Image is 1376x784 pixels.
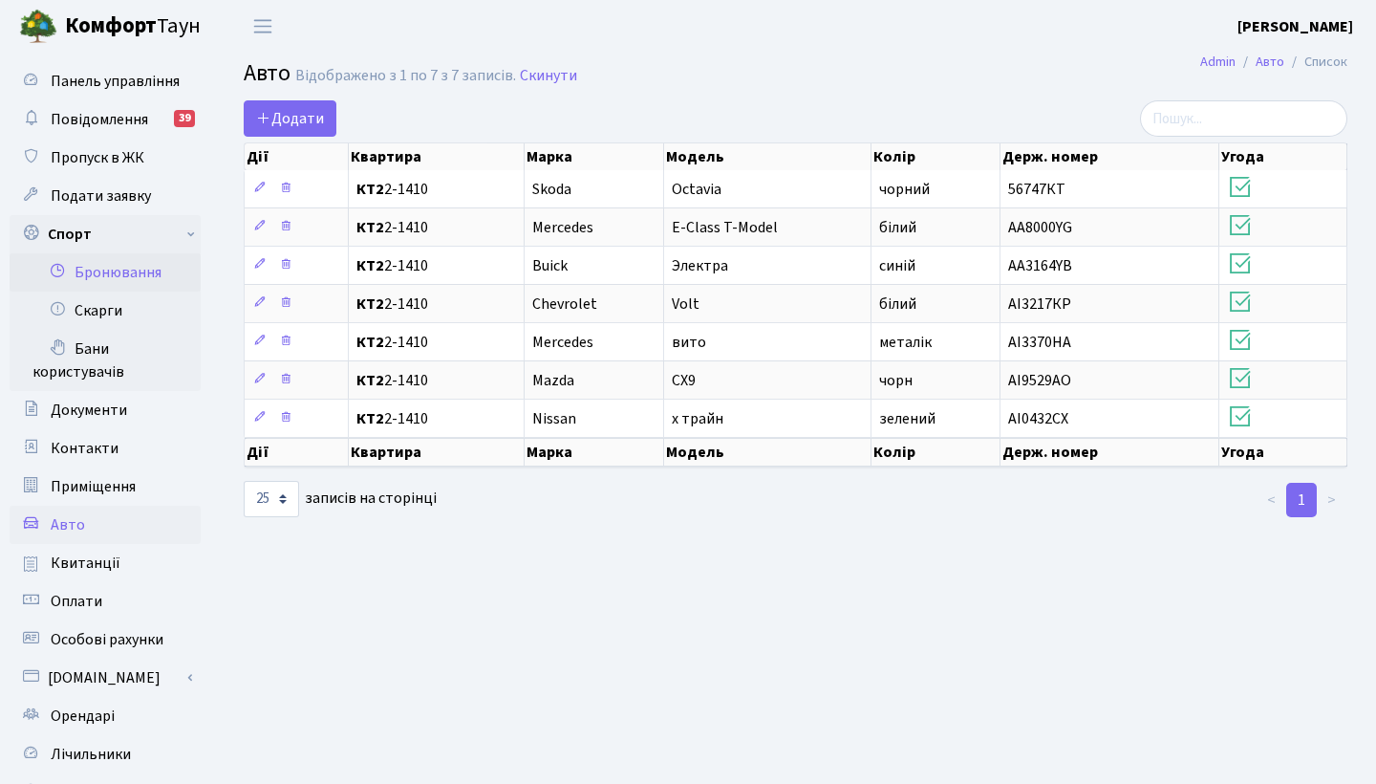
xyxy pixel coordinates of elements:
th: Колір [871,143,1000,170]
th: Дії [245,438,349,467]
span: СХ9 [672,370,696,391]
th: Марка [525,438,664,467]
span: 56747КТ [1008,179,1065,200]
a: [DOMAIN_NAME] [10,659,201,697]
span: Особові рахунки [51,629,163,650]
span: АІ3217КР [1008,294,1071,315]
span: Mazda [532,370,574,391]
b: КТ2 [356,294,384,315]
a: Пропуск в ЖК [10,139,201,177]
b: КТ2 [356,408,384,429]
span: Повідомлення [51,109,148,130]
th: Марка [525,143,664,170]
span: 2-1410 [356,258,516,273]
b: КТ2 [356,255,384,276]
span: Пропуск в ЖК [51,147,144,168]
span: Квитанції [51,553,120,574]
a: Спорт [10,215,201,253]
li: Список [1284,52,1347,73]
img: logo.png [19,8,57,46]
span: Оплати [51,591,102,612]
span: АІ9529АО [1008,370,1071,391]
span: АІ0432СХ [1008,408,1068,429]
b: [PERSON_NAME] [1237,16,1353,37]
div: Відображено з 1 по 7 з 7 записів. [295,67,516,85]
button: Переключити навігацію [239,11,287,42]
span: чорний [879,179,930,200]
span: Приміщення [51,476,136,497]
span: Авто [51,514,85,535]
span: Mercedes [532,217,593,238]
a: Орендарі [10,697,201,735]
span: Панель управління [51,71,180,92]
nav: breadcrumb [1172,42,1376,82]
span: 2-1410 [356,220,516,235]
th: Квартира [349,143,525,170]
a: Контакти [10,429,201,468]
a: Подати заявку [10,177,201,215]
span: зелений [879,408,935,429]
span: Skoda [532,179,571,200]
th: Колір [871,438,1000,467]
span: E-Class T-Model [672,217,778,238]
a: Додати [244,100,336,137]
span: Авто [244,56,290,90]
th: Угода [1219,143,1347,170]
a: Скинути [520,67,577,85]
span: Mercedes [532,332,593,353]
span: Документи [51,400,127,421]
span: 2-1410 [356,182,516,197]
a: 1 [1286,483,1317,517]
a: Лічильники [10,735,201,773]
th: Угода [1219,438,1347,467]
b: КТ2 [356,370,384,391]
th: Квартира [349,438,525,467]
th: Держ. номер [1000,438,1219,467]
a: Скарги [10,292,201,330]
a: Особові рахунки [10,621,201,659]
span: Лічильники [51,744,131,765]
a: Повідомлення39 [10,100,201,139]
a: Admin [1200,52,1236,72]
span: Volt [672,294,699,315]
span: 2-1410 [356,373,516,388]
select: записів на сторінці [244,481,299,517]
th: Модель [664,143,871,170]
span: вито [672,332,706,353]
span: білий [879,294,916,315]
label: записів на сторінці [244,481,437,517]
span: АА3164YB [1008,255,1072,276]
span: 2-1410 [356,411,516,426]
div: 39 [174,110,195,127]
span: синій [879,255,915,276]
a: Панель управління [10,62,201,100]
a: Бронювання [10,253,201,292]
a: Бани користувачів [10,330,201,391]
span: Контакти [51,438,118,459]
span: білий [879,217,916,238]
a: Авто [10,506,201,544]
b: КТ2 [356,332,384,353]
th: Держ. номер [1000,143,1219,170]
span: чорн [879,370,913,391]
span: Подати заявку [51,185,151,207]
span: 2-1410 [356,335,516,350]
span: Орендарі [51,706,115,727]
span: металік [879,332,932,353]
a: Оплати [10,582,201,621]
input: Пошук... [1140,100,1347,137]
span: Nissan [532,408,576,429]
a: Документи [10,391,201,429]
a: Авто [1256,52,1284,72]
span: 2-1410 [356,296,516,312]
th: Модель [664,438,871,467]
th: Дії [245,143,349,170]
span: АІ3370НА [1008,332,1071,353]
b: КТ2 [356,217,384,238]
b: КТ2 [356,179,384,200]
span: Электра [672,255,728,276]
span: AA8000YG [1008,217,1072,238]
span: Chevrolet [532,294,597,315]
span: Buick [532,255,568,276]
span: х трайн [672,408,723,429]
